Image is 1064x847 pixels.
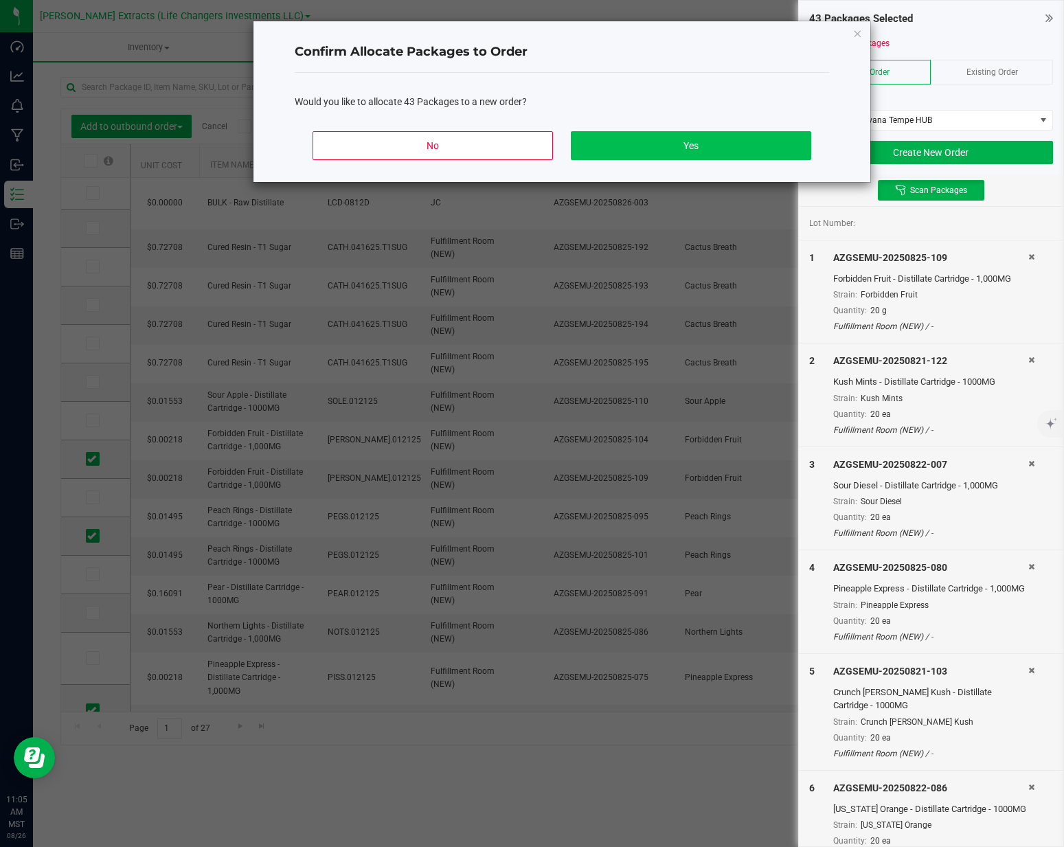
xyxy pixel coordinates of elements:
[295,43,829,61] h4: Confirm Allocate Packages to Order
[571,131,811,160] button: Yes
[295,95,829,109] div: Would you like to allocate 43 Packages to a new order?
[852,25,862,41] button: Close
[313,131,553,160] button: No
[14,737,55,778] iframe: Resource center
